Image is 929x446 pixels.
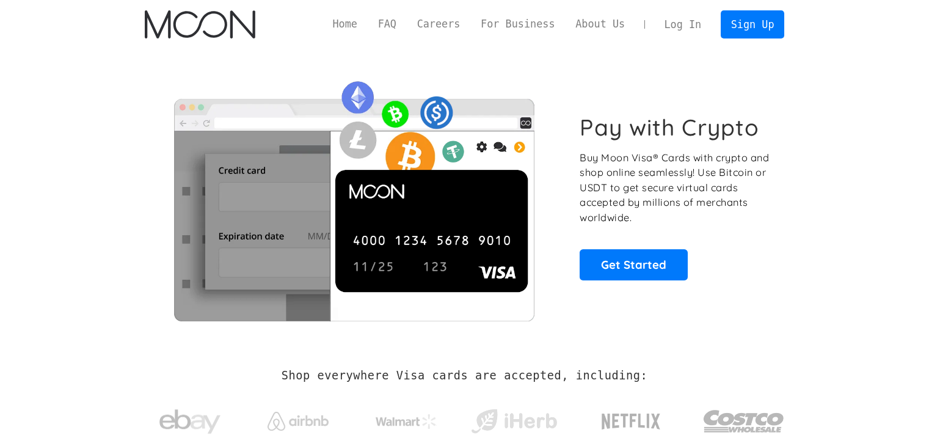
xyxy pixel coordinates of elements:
h2: Shop everywhere Visa cards are accepted, including: [282,369,647,382]
a: For Business [470,16,565,32]
a: Get Started [580,249,688,280]
a: Airbnb [252,400,343,437]
a: Netflix [577,394,686,443]
a: Careers [407,16,470,32]
img: Costco [703,398,785,444]
a: Walmart [360,402,451,435]
p: Buy Moon Visa® Cards with crypto and shop online seamlessly! Use Bitcoin or USDT to get secure vi... [580,150,771,225]
img: Airbnb [268,412,329,431]
img: Moon Logo [145,10,255,38]
a: home [145,10,255,38]
a: FAQ [368,16,407,32]
a: About Us [565,16,635,32]
a: Sign Up [721,10,784,38]
img: iHerb [468,406,559,437]
img: Netflix [600,406,661,437]
a: Log In [654,11,712,38]
a: iHerb [468,393,559,444]
img: Walmart [376,414,437,429]
img: ebay [159,403,220,441]
img: Moon Cards let you spend your crypto anywhere Visa is accepted. [145,73,563,321]
h1: Pay with Crypto [580,114,759,141]
a: Home [322,16,368,32]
